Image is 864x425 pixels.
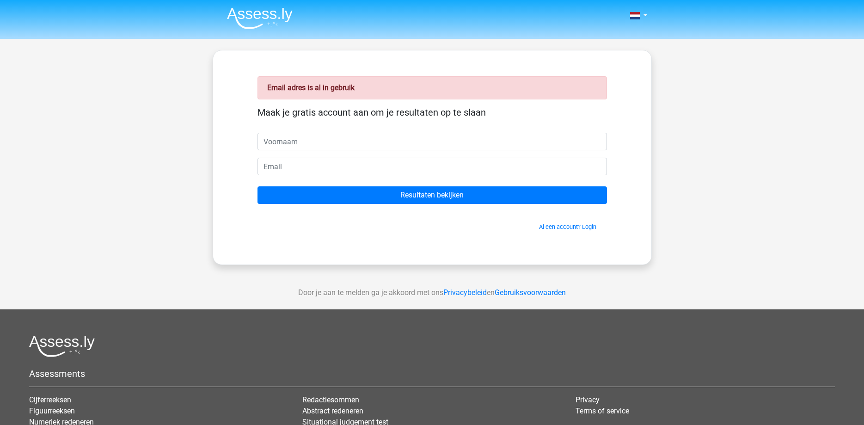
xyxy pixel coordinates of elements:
[227,7,293,29] img: Assessly
[257,186,607,204] input: Resultaten bekijken
[267,83,355,92] strong: Email adres is al in gebruik
[29,407,75,415] a: Figuurreeksen
[576,395,600,404] a: Privacy
[302,395,359,404] a: Redactiesommen
[495,288,566,297] a: Gebruiksvoorwaarden
[576,407,629,415] a: Terms of service
[257,107,607,118] h5: Maak je gratis account aan om je resultaten op te slaan
[302,407,363,415] a: Abstract redeneren
[539,223,596,230] a: Al een account? Login
[29,335,95,357] img: Assessly logo
[257,158,607,175] input: Email
[257,133,607,150] input: Voornaam
[29,368,835,379] h5: Assessments
[443,288,487,297] a: Privacybeleid
[29,395,71,404] a: Cijferreeksen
